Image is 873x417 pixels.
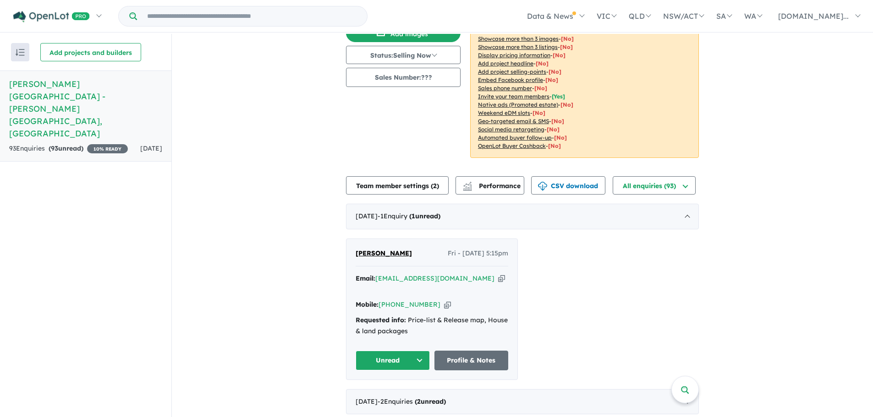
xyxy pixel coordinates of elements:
[87,144,128,153] span: 10 % READY
[536,60,549,67] span: [ No ]
[356,315,508,337] div: Price-list & Release map, House & land packages
[356,249,412,257] span: [PERSON_NAME]
[49,144,83,152] strong: ( unread)
[448,248,508,259] span: Fri - [DATE] 5:15pm
[16,49,25,56] img: sort.svg
[346,204,699,229] div: [DATE]
[478,52,550,59] u: Display pricing information
[478,101,558,108] u: Native ads (Promoted estate)
[378,212,440,220] span: - 1 Enquir y
[478,68,546,75] u: Add project selling-points
[561,35,574,42] span: [ No ]
[554,134,567,141] span: [No]
[433,182,437,190] span: 2
[434,351,509,370] a: Profile & Notes
[531,176,605,195] button: CSV download
[478,43,558,50] u: Showcase more than 3 listings
[538,182,547,191] img: download icon
[560,43,573,50] span: [ No ]
[375,274,494,282] a: [EMAIL_ADDRESS][DOMAIN_NAME]
[379,300,440,309] a: [PHONE_NUMBER]
[40,43,141,61] button: Add projects and builders
[560,101,573,108] span: [No]
[478,93,549,100] u: Invite your team members
[51,144,58,152] span: 93
[378,397,446,406] span: - 2 Enquir ies
[498,274,505,283] button: Copy
[444,300,451,309] button: Copy
[346,46,461,64] button: Status:Selling Now
[409,212,440,220] strong: ( unread)
[139,6,365,26] input: Try estate name, suburb, builder or developer
[356,274,375,282] strong: Email:
[478,85,532,92] u: Sales phone number
[778,11,849,21] span: [DOMAIN_NAME]...
[552,93,565,100] span: [ Yes ]
[346,389,699,415] div: [DATE]
[533,109,545,116] span: [No]
[463,182,472,187] img: line-chart.svg
[534,85,547,92] span: [ No ]
[478,76,543,83] u: Embed Facebook profile
[412,212,415,220] span: 1
[456,176,524,195] button: Performance
[9,143,128,154] div: 93 Enquir ies
[9,78,162,140] h5: [PERSON_NAME][GEOGRAPHIC_DATA] - [PERSON_NAME][GEOGRAPHIC_DATA] , [GEOGRAPHIC_DATA]
[463,184,472,190] img: bar-chart.svg
[356,248,412,259] a: [PERSON_NAME]
[549,68,561,75] span: [ No ]
[478,142,546,149] u: OpenLot Buyer Cashback
[551,118,564,125] span: [No]
[470,11,699,158] p: Your project is only comparing to other top-performing projects in your area: - - - - - - - - - -...
[478,60,533,67] u: Add project headline
[464,182,521,190] span: Performance
[415,397,446,406] strong: ( unread)
[417,397,421,406] span: 2
[356,316,406,324] strong: Requested info:
[13,11,90,22] img: Openlot PRO Logo White
[478,118,549,125] u: Geo-targeted email & SMS
[613,176,696,195] button: All enquiries (93)
[346,68,461,87] button: Sales Number:???
[478,126,544,133] u: Social media retargeting
[545,76,558,83] span: [ No ]
[478,35,559,42] u: Showcase more than 3 images
[356,300,379,309] strong: Mobile:
[548,142,561,149] span: [No]
[547,126,560,133] span: [No]
[553,52,566,59] span: [ No ]
[478,109,530,116] u: Weekend eDM slots
[478,134,552,141] u: Automated buyer follow-up
[346,176,449,195] button: Team member settings (2)
[140,144,162,152] span: [DATE]
[356,351,430,370] button: Unread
